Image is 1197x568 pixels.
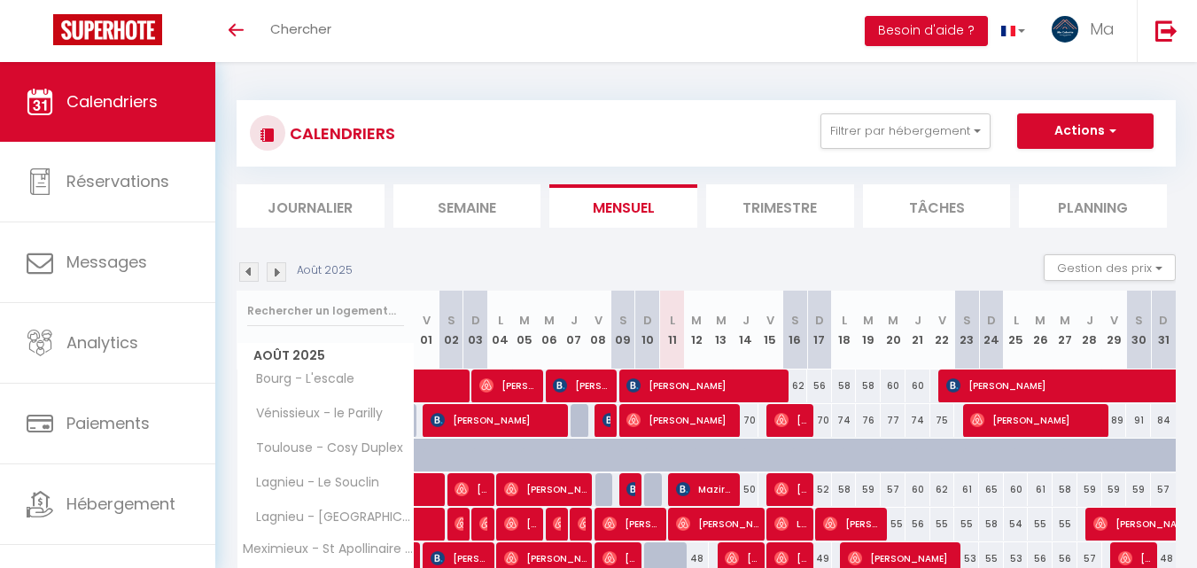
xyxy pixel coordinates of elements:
div: 89 [1102,404,1127,437]
span: [PERSON_NAME] [553,369,610,402]
th: 23 [954,291,979,370]
span: Hébergement [66,493,175,515]
abbr: J [1086,312,1093,329]
div: 76 [856,404,881,437]
span: [PERSON_NAME] [455,507,462,541]
div: 55 [930,508,955,541]
button: Actions [1017,113,1154,149]
th: 13 [709,291,734,370]
div: 58 [832,473,857,506]
div: 60 [1004,473,1029,506]
th: 18 [832,291,857,370]
span: [PERSON_NAME] [774,472,807,506]
div: 55 [1028,508,1053,541]
input: Rechercher un logement... [247,295,404,327]
div: 75 [930,404,955,437]
th: 10 [635,291,660,370]
span: [PERSON_NAME] [823,507,881,541]
span: [PERSON_NAME] [479,507,487,541]
span: [PERSON_NAME] [626,472,634,506]
div: 70 [807,404,832,437]
th: 12 [684,291,709,370]
abbr: S [1135,312,1143,329]
div: 55 [954,508,979,541]
div: 70 [734,404,758,437]
div: 60 [906,473,930,506]
th: 03 [463,291,488,370]
div: 60 [906,370,930,402]
th: 27 [1053,291,1077,370]
span: Calendriers [66,90,158,113]
abbr: S [619,312,627,329]
div: 58 [979,508,1004,541]
div: 59 [1126,473,1151,506]
th: 19 [856,291,881,370]
th: 16 [782,291,807,370]
div: 54 [1004,508,1029,541]
div: 61 [1028,473,1053,506]
div: 52 [807,473,832,506]
div: 60 [881,370,906,402]
abbr: D [815,312,824,329]
div: 58 [1053,473,1077,506]
abbr: S [963,312,971,329]
div: 56 [906,508,930,541]
abbr: M [863,312,874,329]
abbr: V [423,312,431,329]
span: Réservations [66,170,169,192]
li: Planning [1019,184,1167,228]
th: 01 [415,291,439,370]
li: Tâches [863,184,1011,228]
div: 58 [856,370,881,402]
div: 61 [954,473,979,506]
button: Gestion des prix [1044,254,1176,281]
div: 50 [734,473,758,506]
span: [PERSON_NAME] [479,369,537,402]
th: 04 [488,291,513,370]
abbr: L [842,312,847,329]
abbr: M [519,312,530,329]
span: Messages [66,251,147,273]
span: Ma [1090,18,1115,40]
abbr: D [471,312,480,329]
span: [PERSON_NAME] [431,403,563,437]
span: [PERSON_NAME] [504,507,537,541]
th: 21 [906,291,930,370]
span: [PERSON_NAME] [970,403,1102,437]
abbr: J [742,312,750,329]
th: 22 [930,291,955,370]
abbr: M [888,312,898,329]
span: [PERSON_NAME] [578,507,586,541]
div: 84 [1151,404,1176,437]
abbr: D [987,312,996,329]
p: Août 2025 [297,262,353,279]
span: Lagnieu - [GEOGRAPHIC_DATA] [240,508,417,527]
div: 91 [1126,404,1151,437]
th: 31 [1151,291,1176,370]
th: 09 [610,291,635,370]
div: 65 [979,473,1004,506]
span: Bourg - L'escale [240,370,359,389]
div: 57 [1151,473,1176,506]
span: Août 2025 [237,343,414,369]
span: Lagnieu - Le Souclin [240,473,384,493]
abbr: M [1060,312,1070,329]
span: [PERSON_NAME] [676,507,758,541]
div: 74 [832,404,857,437]
span: Analytics [66,331,138,354]
th: 05 [512,291,537,370]
th: 15 [758,291,783,370]
div: 55 [1053,508,1077,541]
th: 20 [881,291,906,370]
div: 59 [1102,473,1127,506]
span: Paiements [66,412,150,434]
th: 24 [979,291,1004,370]
li: Mensuel [549,184,697,228]
div: 59 [856,473,881,506]
span: [PERSON_NAME] [553,507,561,541]
span: [PERSON_NAME] [PERSON_NAME] [602,507,660,541]
div: 57 [881,473,906,506]
abbr: D [643,312,652,329]
span: Lalia Seillaret [774,507,807,541]
span: [PERSON_NAME] [626,369,783,402]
